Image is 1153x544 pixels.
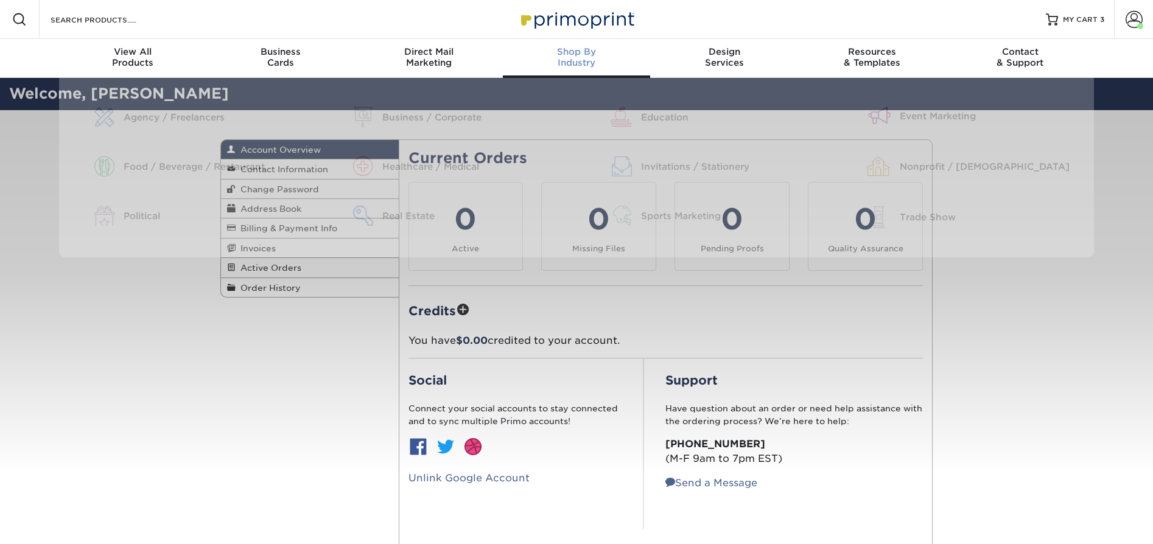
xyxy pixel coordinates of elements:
[586,206,826,226] a: Sports Marketing
[586,107,826,127] a: Education
[798,39,946,78] a: Resources& Templates
[382,111,567,124] div: Business / Corporate
[1063,15,1098,25] span: MY CART
[946,46,1094,57] span: Contact
[844,156,1085,176] a: Nonprofit / [DEMOGRAPHIC_DATA]
[900,160,1085,173] div: Nonprofit / [DEMOGRAPHIC_DATA]
[516,6,637,32] img: Primoprint
[641,209,826,223] div: Sports Marketing
[900,211,1085,224] div: Trade Show
[798,46,946,68] div: & Templates
[650,46,798,57] span: Design
[355,46,503,68] div: Marketing
[59,46,207,57] span: View All
[59,46,207,68] div: Products
[68,107,309,127] a: Agency / Freelancers
[798,46,946,57] span: Resources
[68,156,309,176] a: Food / Beverage / Restaurant
[124,160,309,173] div: Food / Beverage / Restaurant
[327,107,567,127] a: Business / Corporate
[586,156,826,176] a: Invitations / Stationery
[207,46,355,68] div: Cards
[650,39,798,78] a: DesignServices
[59,39,207,78] a: View AllProducts
[408,472,530,484] a: Unlink Google Account
[665,477,757,489] a: Send a Message
[503,46,651,68] div: Industry
[327,206,567,226] a: Real Estate
[49,12,168,27] input: SEARCH PRODUCTS.....
[946,46,1094,68] div: & Support
[68,206,309,226] a: Political
[946,39,1094,78] a: Contact& Support
[355,46,503,57] span: Direct Mail
[641,160,826,173] div: Invitations / Stationery
[382,160,567,173] div: Healthcare / Medical
[355,39,503,78] a: Direct MailMarketing
[124,111,309,124] div: Agency / Freelancers
[650,46,798,68] div: Services
[327,156,567,176] a: Healthcare / Medical
[503,39,651,78] a: Shop ByIndustry
[382,209,567,223] div: Real Estate
[207,39,355,78] a: BusinessCards
[207,46,355,57] span: Business
[1100,15,1104,24] span: 3
[641,111,826,124] div: Education
[503,46,651,57] span: Shop By
[900,110,1085,123] div: Event Marketing
[844,107,1085,125] a: Event Marketing
[844,206,1085,228] a: Trade Show
[124,209,309,223] div: Political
